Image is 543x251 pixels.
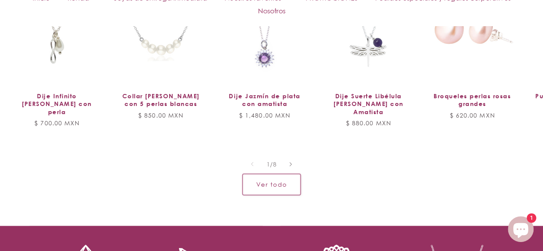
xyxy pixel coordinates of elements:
a: Broqueles perlas rosas grandes [431,92,513,108]
span: / [270,159,273,169]
inbox-online-store-chat: Chat de la tienda online Shopify [505,216,536,244]
a: Nosotros [249,4,294,17]
span: 1 [266,159,270,169]
span: Nosotros [258,6,285,15]
span: 8 [273,159,277,169]
a: Dije Jazmín de plata con amatista [223,92,306,108]
a: Collar [PERSON_NAME] con 5 perlas blancas [120,92,202,108]
a: Dije Infinito [PERSON_NAME] con perla [16,92,98,116]
a: Ver todos los productos de la colección Entrega inmediata [243,174,300,195]
button: Diapositiva a la izquierda [243,154,261,173]
button: Diapositiva a la derecha [282,154,300,173]
a: Dije Suerte Libélula [PERSON_NAME] con Amatista [327,92,410,116]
